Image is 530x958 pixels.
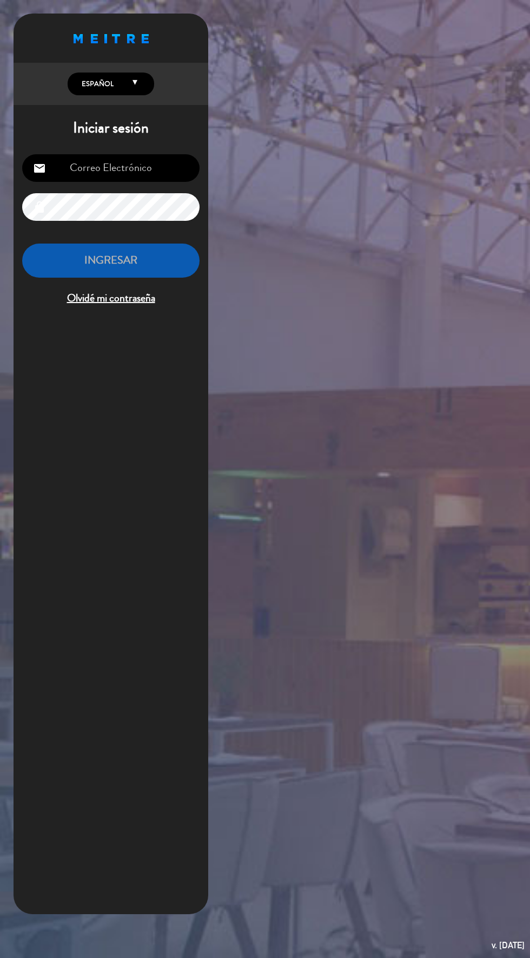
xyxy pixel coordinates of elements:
[22,244,200,278] button: INGRESAR
[22,290,200,307] span: Olvidé mi contraseña
[492,938,525,953] div: v. [DATE]
[79,78,114,89] span: Español
[33,201,46,214] i: lock
[22,154,200,182] input: Correo Electrónico
[33,162,46,175] i: email
[74,34,149,43] img: MEITRE
[14,119,208,137] h1: Iniciar sesión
